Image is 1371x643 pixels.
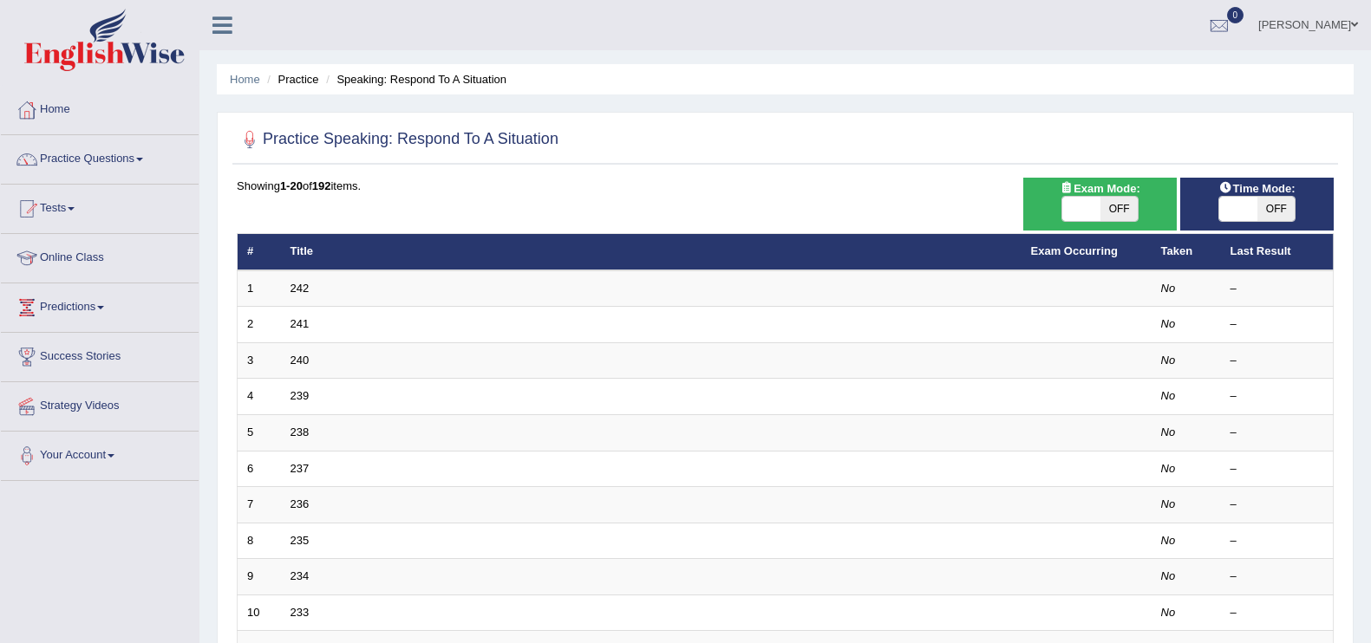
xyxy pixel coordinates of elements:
a: 240 [291,354,310,367]
em: No [1161,606,1176,619]
a: Strategy Videos [1,382,199,425]
td: 8 [238,523,281,559]
li: Practice [263,71,318,88]
a: Exam Occurring [1031,244,1118,257]
a: 241 [291,317,310,330]
em: No [1161,282,1176,295]
a: Home [230,73,260,86]
a: Predictions [1,283,199,327]
td: 1 [238,270,281,307]
div: Showing of items. [237,178,1334,194]
div: – [1231,281,1324,297]
th: Last Result [1221,234,1334,270]
span: Time Mode: [1212,179,1302,198]
b: 192 [312,179,331,192]
a: 235 [291,534,310,547]
td: 4 [238,379,281,415]
td: 3 [238,342,281,379]
div: Show exams occurring in exams [1023,178,1177,231]
div: – [1231,425,1324,441]
th: # [238,234,281,270]
a: 242 [291,282,310,295]
td: 5 [238,415,281,451]
em: No [1161,497,1176,510]
div: – [1231,605,1324,621]
div: – [1231,533,1324,549]
em: No [1161,462,1176,475]
a: 237 [291,462,310,475]
a: Home [1,86,199,129]
em: No [1161,389,1176,402]
a: 238 [291,425,310,438]
b: 1-20 [280,179,303,192]
span: 0 [1227,7,1244,23]
span: OFF [1257,197,1296,221]
a: Success Stories [1,333,199,376]
a: 236 [291,497,310,510]
td: 6 [238,451,281,487]
th: Taken [1152,234,1221,270]
span: Exam Mode: [1053,179,1146,198]
a: Your Account [1,432,199,475]
span: OFF [1100,197,1139,221]
em: No [1161,354,1176,367]
div: – [1231,353,1324,369]
a: 234 [291,569,310,582]
td: 9 [238,559,281,595]
td: 7 [238,487,281,523]
div: – [1231,497,1324,513]
a: Tests [1,185,199,228]
a: Online Class [1,234,199,277]
td: 10 [238,594,281,631]
th: Title [281,234,1022,270]
div: – [1231,568,1324,585]
em: No [1161,569,1176,582]
h2: Practice Speaking: Respond To A Situation [237,127,558,153]
li: Speaking: Respond To A Situation [322,71,506,88]
em: No [1161,317,1176,330]
a: 233 [291,606,310,619]
em: No [1161,425,1176,438]
td: 2 [238,307,281,343]
a: 239 [291,389,310,402]
div: – [1231,461,1324,477]
div: – [1231,388,1324,405]
em: No [1161,534,1176,547]
a: Practice Questions [1,135,199,179]
div: – [1231,316,1324,333]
